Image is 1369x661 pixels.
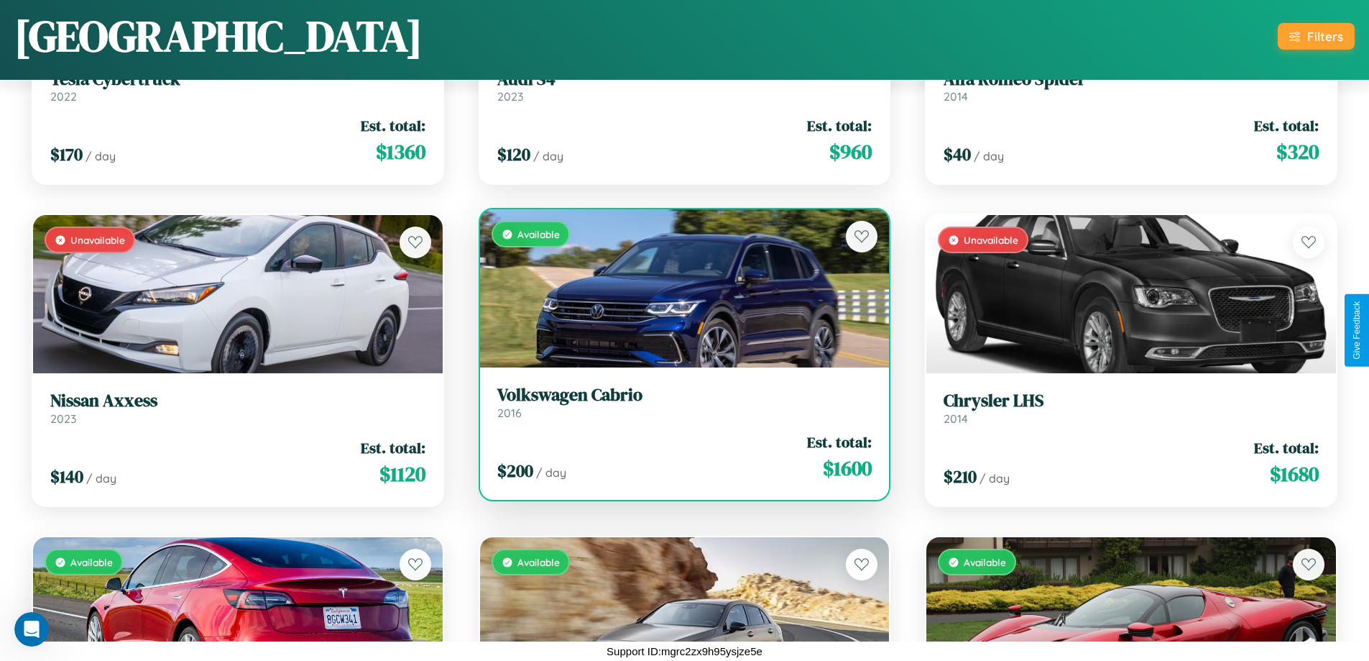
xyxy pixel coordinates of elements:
span: $ 1120 [379,460,425,488]
span: Unavailable [964,234,1018,246]
span: Est. total: [1254,437,1319,458]
span: Available [964,556,1006,568]
span: / day [86,471,116,486]
a: Volkswagen Cabrio2016 [497,385,872,420]
span: Est. total: [361,437,425,458]
span: $ 40 [944,142,971,166]
div: Filters [1307,29,1343,44]
span: 2014 [944,89,968,104]
a: Alfa Romeo Spider2014 [944,69,1319,104]
span: Est. total: [1254,115,1319,136]
a: Nissan Axxess2023 [50,391,425,426]
p: Support ID: mgrc2zx9h95ysjze5e [607,642,762,661]
h3: Chrysler LHS [944,391,1319,411]
span: Available [517,556,560,568]
a: Audi S42023 [497,69,872,104]
h3: Volkswagen Cabrio [497,385,872,406]
span: / day [533,149,563,163]
span: / day [974,149,1004,163]
div: Give Feedback [1352,301,1362,360]
span: $ 120 [497,142,530,166]
span: 2016 [497,406,522,420]
span: Est. total: [807,115,872,136]
button: Filters [1278,23,1355,50]
a: Tesla Cybertruck2022 [50,69,425,104]
span: $ 1680 [1270,460,1319,488]
span: $ 960 [829,137,872,166]
span: / day [536,465,566,480]
h3: Nissan Axxess [50,391,425,411]
span: $ 1360 [376,137,425,166]
span: 2014 [944,411,968,426]
span: Est. total: [807,432,872,452]
iframe: Intercom live chat [14,612,49,647]
h1: [GEOGRAPHIC_DATA] [14,6,423,65]
span: $ 210 [944,465,977,488]
span: 2022 [50,89,77,104]
span: 2023 [50,411,76,426]
span: $ 1600 [823,454,872,483]
span: / day [86,149,116,163]
span: 2023 [497,89,523,104]
span: $ 140 [50,465,83,488]
span: $ 320 [1276,137,1319,166]
span: / day [979,471,1010,486]
span: Unavailable [70,234,125,246]
span: Est. total: [361,115,425,136]
span: Available [517,228,560,240]
span: $ 200 [497,459,533,483]
a: Chrysler LHS2014 [944,391,1319,426]
span: $ 170 [50,142,83,166]
span: Available [70,556,113,568]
